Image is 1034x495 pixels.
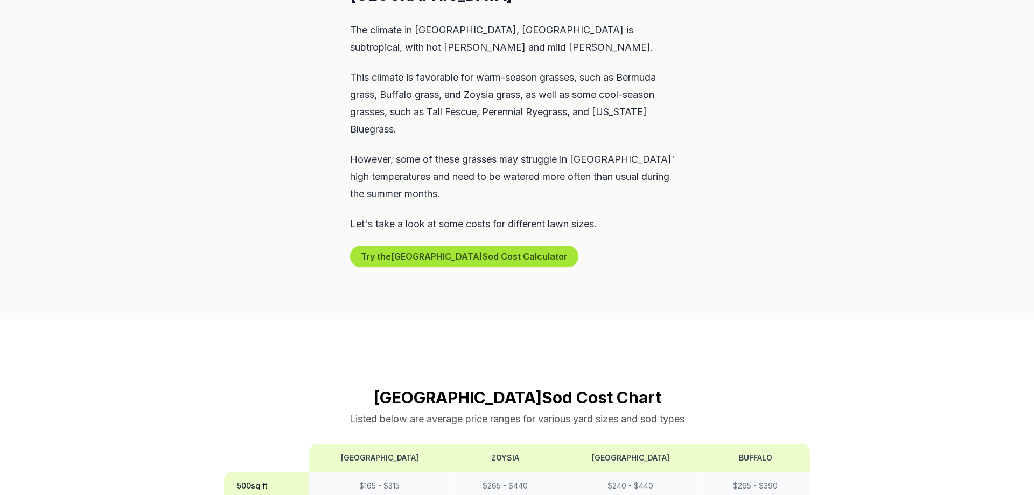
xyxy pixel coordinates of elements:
p: However, some of these grasses may struggle in [GEOGRAPHIC_DATA]' high temperatures and need to b... [350,151,684,203]
th: [GEOGRAPHIC_DATA] [309,444,451,472]
th: Zoysia [450,444,560,472]
h2: [GEOGRAPHIC_DATA] Sod Cost Chart [224,388,810,407]
button: Try the[GEOGRAPHIC_DATA]Sod Cost Calculator [350,246,578,267]
th: Buffalo [701,444,809,472]
p: The climate in [GEOGRAPHIC_DATA], [GEOGRAPHIC_DATA] is subtropical, with hot [PERSON_NAME] and mi... [350,22,684,56]
th: [GEOGRAPHIC_DATA] [560,444,701,472]
p: Let's take a look at some costs for different lawn sizes. [350,215,684,233]
p: This climate is favorable for warm-season grasses, such as Bermuda grass, Buffalo grass, and Zoys... [350,69,684,138]
p: Listed below are average price ranges for various yard sizes and sod types [224,412,810,427]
